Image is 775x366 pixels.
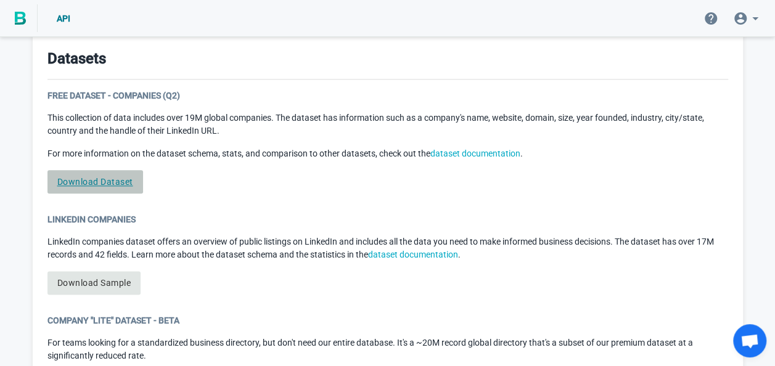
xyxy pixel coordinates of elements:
a: Open chat [733,324,766,357]
div: Free Dataset - Companies (Q2) [47,89,728,102]
a: Download Sample [47,271,141,295]
p: For more information on the dataset schema, stats, and comparison to other datasets, check out the . [47,147,728,160]
div: Company "Lite" Dataset - Beta [47,314,728,327]
a: Download Dataset [47,170,143,193]
p: LinkedIn companies dataset offers an overview of public listings on LinkedIn and includes all the... [47,235,728,261]
span: API [57,14,70,23]
a: dataset documentation [430,148,520,158]
img: BigPicture.io [15,12,26,25]
h3: Datasets [47,48,106,69]
div: LinkedIn Companies [47,213,728,226]
p: For teams looking for a standardized business directory, but don't need our entire database. It's... [47,336,728,362]
p: This collection of data includes over 19M global companies. The dataset has information such as a... [47,112,728,137]
a: dataset documentation [368,250,458,259]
